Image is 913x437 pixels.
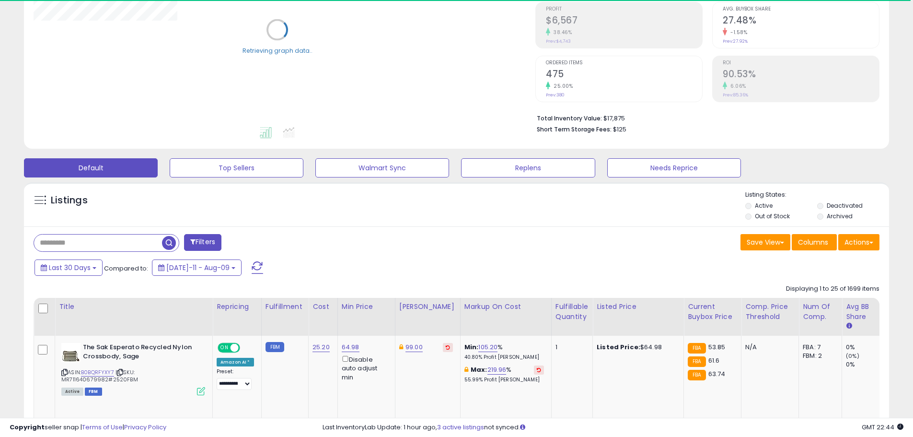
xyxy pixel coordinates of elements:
[755,212,790,220] label: Out of Stock
[312,302,334,312] div: Cost
[613,125,626,134] span: $125
[827,212,853,220] label: Archived
[723,92,748,98] small: Prev: 85.36%
[597,343,676,352] div: $64.98
[152,260,242,276] button: [DATE]-11 - Aug-09
[792,234,837,250] button: Columns
[546,60,702,66] span: Ordered Items
[81,368,114,377] a: B0BQRFYXY7
[708,343,726,352] span: 53.85
[217,302,257,312] div: Repricing
[688,356,705,367] small: FBA
[708,356,720,365] span: 61.6
[323,423,903,432] div: Last InventoryLab Update: 1 hour ago, not synced.
[597,343,640,352] b: Listed Price:
[266,302,304,312] div: Fulfillment
[59,302,208,312] div: Title
[124,423,166,432] a: Privacy Policy
[546,7,702,12] span: Profit
[487,365,507,375] a: 219.96
[405,343,423,352] a: 99.00
[10,423,166,432] div: seller snap | |
[838,234,879,250] button: Actions
[464,343,544,361] div: %
[755,201,773,210] label: Active
[846,322,852,331] small: Avg BB Share.
[537,125,612,133] b: Short Term Storage Fees:
[708,369,726,378] span: 63.74
[35,260,103,276] button: Last 30 Days
[803,343,834,352] div: FBA: 7
[85,388,102,396] span: FBM
[798,237,828,247] span: Columns
[104,264,148,273] span: Compared to:
[803,302,838,322] div: Num of Comp.
[61,368,138,383] span: | SKU: MR711640679982#2520FBM
[862,423,903,432] span: 2025-09-9 22:44 GMT
[745,343,791,352] div: N/A
[471,365,487,374] b: Max:
[239,344,254,352] span: OFF
[464,302,547,312] div: Markup on Cost
[342,343,359,352] a: 64.98
[546,38,571,44] small: Prev: $4,743
[312,343,330,352] a: 25.20
[10,423,45,432] strong: Copyright
[478,343,497,352] a: 105.20
[723,60,879,66] span: ROI
[827,201,863,210] label: Deactivated
[745,302,795,322] div: Comp. Price Threshold
[740,234,790,250] button: Save View
[597,302,680,312] div: Listed Price
[342,302,391,312] div: Min Price
[166,263,230,272] span: [DATE]-11 - Aug-09
[688,370,705,380] small: FBA
[83,343,199,363] b: The Sak Esperato Recycled Nylon Crossbody, Sage
[315,158,449,177] button: Walmart Sync
[727,83,746,90] small: 6.06%
[546,15,702,28] h2: $6,567
[786,284,879,294] div: Displaying 1 to 25 of 1699 items
[217,368,254,390] div: Preset:
[464,377,544,383] p: 55.99% Profit [PERSON_NAME]
[461,158,595,177] button: Replens
[723,7,879,12] span: Avg. Buybox Share
[688,302,737,322] div: Current Buybox Price
[399,302,456,312] div: [PERSON_NAME]
[184,234,221,251] button: Filters
[464,354,544,361] p: 40.80% Profit [PERSON_NAME]
[546,92,565,98] small: Prev: 380
[49,263,91,272] span: Last 30 Days
[555,343,585,352] div: 1
[803,352,834,360] div: FBM: 2
[170,158,303,177] button: Top Sellers
[550,83,573,90] small: 25.00%
[723,38,748,44] small: Prev: 27.92%
[61,343,81,362] img: 41OW1dZjZUL._SL40_.jpg
[846,360,885,369] div: 0%
[342,354,388,382] div: Disable auto adjust min
[723,15,879,28] h2: 27.48%
[266,342,284,352] small: FBM
[243,46,312,55] div: Retrieving graph data..
[846,352,859,360] small: (0%)
[460,298,551,336] th: The percentage added to the cost of goods (COGS) that forms the calculator for Min & Max prices.
[437,423,484,432] a: 3 active listings
[464,343,479,352] b: Min:
[219,344,231,352] span: ON
[51,194,88,207] h5: Listings
[745,190,889,200] p: Listing States:
[464,366,544,383] div: %
[688,343,705,354] small: FBA
[217,358,254,366] div: Amazon AI *
[537,112,872,123] li: $17,875
[846,302,881,322] div: Avg BB Share
[537,114,602,122] b: Total Inventory Value:
[727,29,747,36] small: -1.58%
[555,302,589,322] div: Fulfillable Quantity
[723,69,879,82] h2: 90.53%
[24,158,158,177] button: Default
[846,343,885,352] div: 0%
[82,423,123,432] a: Terms of Use
[607,158,741,177] button: Needs Reprice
